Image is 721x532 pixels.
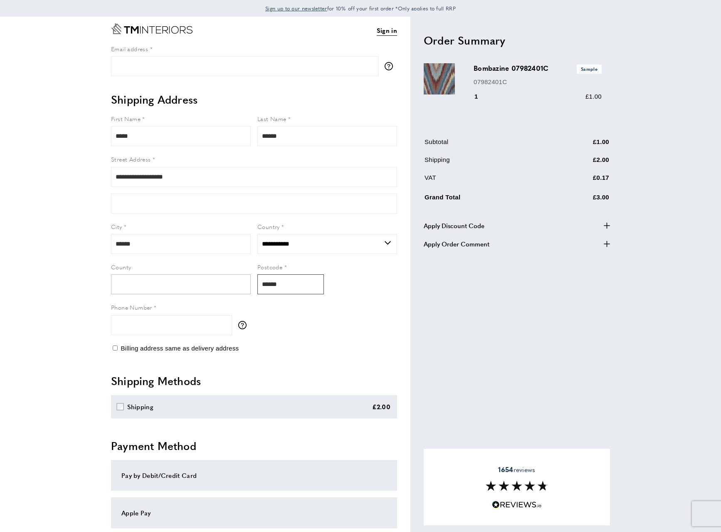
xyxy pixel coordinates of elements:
[111,92,397,107] h2: Shipping Address
[425,191,551,209] td: Grand Total
[424,239,489,249] span: Apply Order Comment
[486,481,548,491] img: Reviews section
[424,33,610,48] h2: Order Summary
[111,155,151,163] span: Street Address
[111,303,152,311] span: Phone Number
[425,173,551,189] td: VAT
[425,137,551,153] td: Subtotal
[265,5,327,12] span: Sign up to our newsletter
[498,465,513,474] strong: 1654
[474,92,490,102] div: 1
[372,402,391,412] div: £2.00
[552,137,609,153] td: £1.00
[238,321,251,329] button: More information
[585,93,602,100] span: £1.00
[492,501,542,509] img: Reviews.io 5 stars
[498,465,535,474] span: reviews
[474,77,602,87] p: 07982401C
[424,63,455,94] img: Bombazine 07982401C
[377,25,397,36] a: Sign in
[111,114,141,123] span: First Name
[111,373,397,388] h2: Shipping Methods
[257,222,280,231] span: Country
[121,508,387,518] div: Apple Pay
[385,62,397,70] button: More information
[577,65,602,73] span: Sample
[265,5,456,12] span: for 10% off your first order *Only applies to full RRP
[121,345,239,352] span: Billing address same as delivery address
[552,191,609,209] td: £3.00
[257,263,282,271] span: Postcode
[257,114,286,123] span: Last Name
[111,23,193,34] a: Go to Home page
[474,63,602,73] h3: Bombazine 07982401C
[111,222,122,231] span: City
[552,173,609,189] td: £0.17
[121,470,387,480] div: Pay by Debit/Credit Card
[111,438,397,453] h2: Payment Method
[265,4,327,12] a: Sign up to our newsletter
[111,263,131,271] span: County
[424,221,484,231] span: Apply Discount Code
[113,346,118,351] input: Billing address same as delivery address
[111,45,148,53] span: Email address
[425,155,551,171] td: Shipping
[127,402,153,412] div: Shipping
[552,155,609,171] td: £2.00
